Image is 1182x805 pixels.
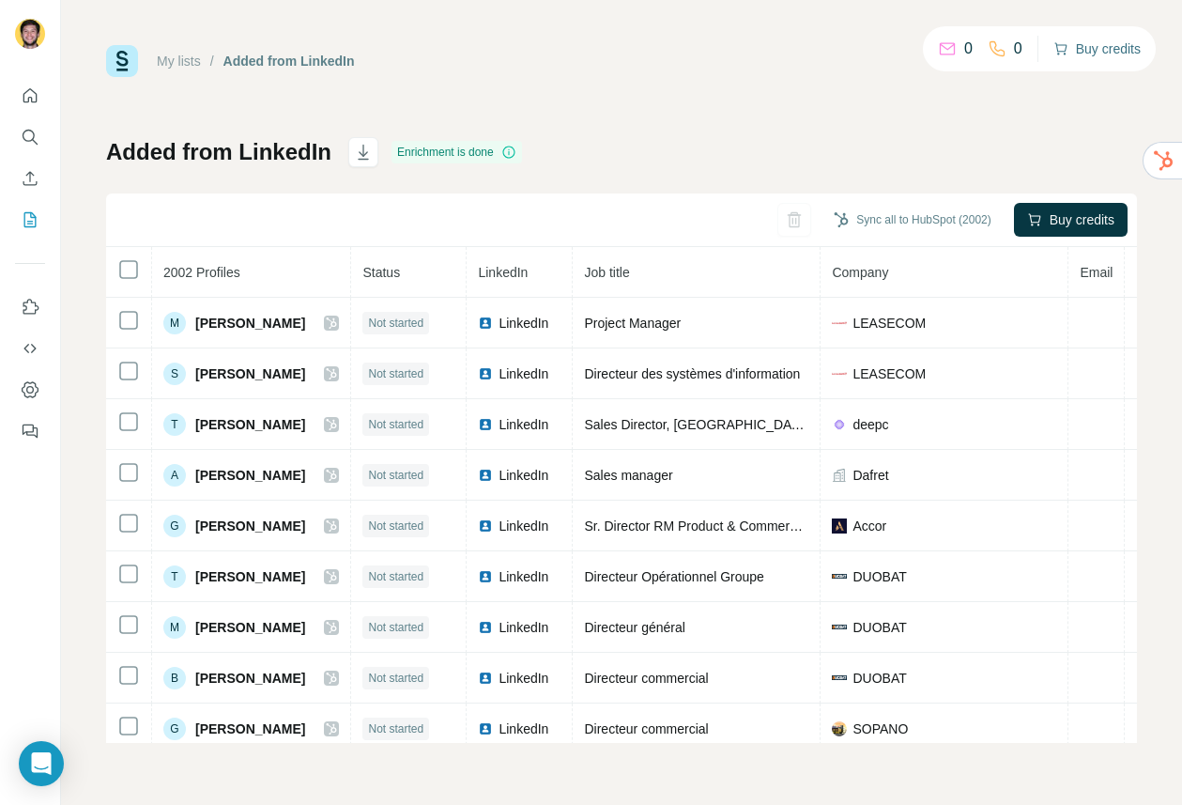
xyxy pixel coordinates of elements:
[368,467,423,484] span: Not started
[391,141,522,163] div: Enrichment is done
[499,415,548,434] span: LinkedIn
[163,667,186,689] div: B
[852,466,888,485] span: Dafret
[499,364,548,383] span: LinkedIn
[584,721,708,736] span: Directeur commercial
[106,45,138,77] img: Surfe Logo
[499,618,548,637] span: LinkedIn
[195,364,305,383] span: [PERSON_NAME]
[832,265,888,280] span: Company
[584,417,873,432] span: Sales Director, [GEOGRAPHIC_DATA] & Benelux
[15,79,45,113] button: Quick start
[1014,38,1022,60] p: 0
[15,373,45,407] button: Dashboard
[195,314,305,333] span: [PERSON_NAME]
[478,671,493,686] img: LinkedIn logo
[478,519,493,534] img: LinkedIn logo
[163,616,186,639] div: M
[832,574,847,579] img: company-logo
[15,162,45,195] button: Enrich CSV
[1053,36,1141,62] button: Buy credits
[163,363,186,385] div: S
[478,468,493,483] img: LinkedIn logo
[499,466,548,485] span: LinkedIn
[15,120,45,154] button: Search
[852,314,926,333] span: LEASECOM
[163,718,186,740] div: G
[15,19,45,49] img: Avatar
[15,290,45,324] button: Use Surfe on LinkedIn
[163,464,186,487] div: A
[195,618,305,637] span: [PERSON_NAME]
[584,569,763,584] span: Directeur Opérationnel Groupe
[1050,210,1114,229] span: Buy credits
[584,265,629,280] span: Job title
[499,720,548,738] span: LinkedIn
[499,517,548,535] span: LinkedIn
[478,721,493,736] img: LinkedIn logo
[15,203,45,237] button: My lists
[163,515,186,537] div: G
[163,565,186,588] div: T
[499,314,548,333] span: LinkedIn
[852,669,906,688] span: DUOBAT
[368,619,423,636] span: Not started
[832,625,847,629] img: company-logo
[832,721,847,736] img: company-logo
[852,618,906,637] span: DUOBAT
[15,332,45,365] button: Use Surfe API
[195,415,305,434] span: [PERSON_NAME]
[852,415,888,434] span: deepc
[832,316,847,331] img: company-logo
[584,468,672,483] span: Sales manager
[157,54,201,69] a: My lists
[368,518,423,534] span: Not started
[852,517,886,535] span: Accor
[195,567,305,586] span: [PERSON_NAME]
[584,316,681,331] span: Project Manager
[832,519,847,534] img: company-logo
[852,720,908,738] span: SOPANO
[223,52,355,70] div: Added from LinkedIn
[821,206,1004,234] button: Sync all to HubSpot (2002)
[478,569,493,584] img: LinkedIn logo
[964,38,973,60] p: 0
[195,517,305,535] span: [PERSON_NAME]
[584,366,800,381] span: Directeur des systèmes d'information
[368,670,423,687] span: Not started
[584,519,1163,534] span: Sr. Director RM Product & Commercial Services | [GEOGRAPHIC_DATA] & [GEOGRAPHIC_DATA]
[163,265,240,280] span: 2002 Profiles
[368,568,423,585] span: Not started
[1080,265,1113,280] span: Email
[478,265,528,280] span: LinkedIn
[15,414,45,448] button: Feedback
[478,366,493,381] img: LinkedIn logo
[19,741,64,786] div: Open Intercom Messenger
[832,366,847,381] img: company-logo
[106,137,331,167] h1: Added from LinkedIn
[1014,203,1128,237] button: Buy credits
[584,620,684,635] span: Directeur général
[368,416,423,433] span: Not started
[362,265,400,280] span: Status
[478,417,493,432] img: LinkedIn logo
[368,720,423,737] span: Not started
[852,567,906,586] span: DUOBAT
[478,620,493,635] img: LinkedIn logo
[163,413,186,436] div: T
[832,417,847,432] img: company-logo
[852,364,926,383] span: LEASECOM
[584,671,708,686] span: Directeur commercial
[499,669,548,688] span: LinkedIn
[1136,265,1174,280] span: Mobile
[195,669,305,688] span: [PERSON_NAME]
[195,720,305,738] span: [PERSON_NAME]
[368,365,423,382] span: Not started
[195,466,305,485] span: [PERSON_NAME]
[478,316,493,331] img: LinkedIn logo
[832,675,847,680] img: company-logo
[368,315,423,332] span: Not started
[210,52,214,70] li: /
[163,312,186,334] div: M
[499,567,548,586] span: LinkedIn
